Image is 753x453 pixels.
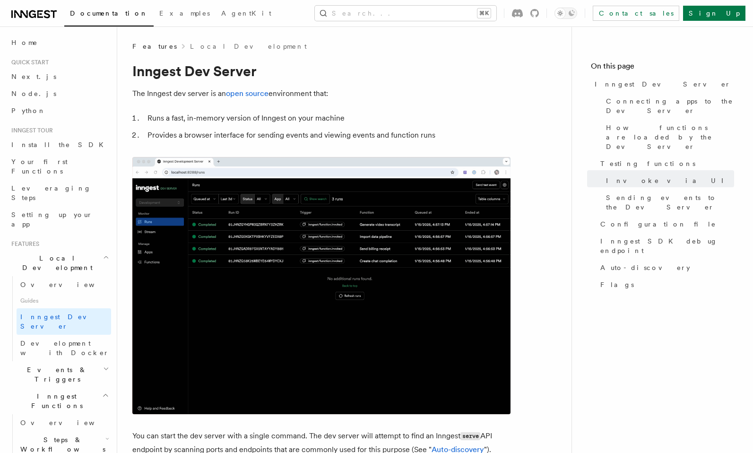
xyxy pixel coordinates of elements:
[591,61,734,76] h4: On this page
[8,250,111,276] button: Local Development
[597,276,734,293] a: Flags
[8,136,111,153] a: Install the SDK
[606,176,732,185] span: Invoke via UI
[64,3,154,26] a: Documentation
[17,293,111,308] span: Guides
[159,9,210,17] span: Examples
[11,90,56,97] span: Node.js
[606,123,734,151] span: How functions are loaded by the Dev Server
[600,236,734,255] span: Inngest SDK debug endpoint
[477,9,491,18] kbd: ⌘K
[597,259,734,276] a: Auto-discovery
[11,184,91,201] span: Leveraging Steps
[606,193,734,212] span: Sending events to the Dev Server
[8,361,111,388] button: Events & Triggers
[602,189,734,216] a: Sending events to the Dev Server
[8,392,102,410] span: Inngest Functions
[8,240,39,248] span: Features
[20,281,118,288] span: Overview
[8,365,103,384] span: Events & Triggers
[20,419,118,427] span: Overview
[17,308,111,335] a: Inngest Dev Server
[11,107,46,114] span: Python
[8,388,111,414] button: Inngest Functions
[602,119,734,155] a: How functions are loaded by the Dev Server
[11,158,68,175] span: Your first Functions
[154,3,216,26] a: Examples
[600,263,690,272] span: Auto-discovery
[8,68,111,85] a: Next.js
[597,216,734,233] a: Configuration file
[591,76,734,93] a: Inngest Dev Server
[8,59,49,66] span: Quick start
[597,233,734,259] a: Inngest SDK debug endpoint
[602,93,734,119] a: Connecting apps to the Dev Server
[8,153,111,180] a: Your first Functions
[8,180,111,206] a: Leveraging Steps
[602,172,734,189] a: Invoke via UI
[11,141,109,148] span: Install the SDK
[315,6,496,21] button: Search...⌘K
[20,313,101,330] span: Inngest Dev Server
[11,211,93,228] span: Setting up your app
[8,253,103,272] span: Local Development
[8,34,111,51] a: Home
[554,8,577,19] button: Toggle dark mode
[597,155,734,172] a: Testing functions
[11,38,38,47] span: Home
[600,280,634,289] span: Flags
[17,335,111,361] a: Development with Docker
[8,127,53,134] span: Inngest tour
[8,102,111,119] a: Python
[221,9,271,17] span: AgentKit
[8,85,111,102] a: Node.js
[20,340,109,357] span: Development with Docker
[593,6,679,21] a: Contact sales
[11,73,56,80] span: Next.js
[8,276,111,361] div: Local Development
[600,219,716,229] span: Configuration file
[606,96,734,115] span: Connecting apps to the Dev Server
[70,9,148,17] span: Documentation
[600,159,695,168] span: Testing functions
[683,6,745,21] a: Sign Up
[17,414,111,431] a: Overview
[17,276,111,293] a: Overview
[216,3,277,26] a: AgentKit
[595,79,731,89] span: Inngest Dev Server
[8,206,111,233] a: Setting up your app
